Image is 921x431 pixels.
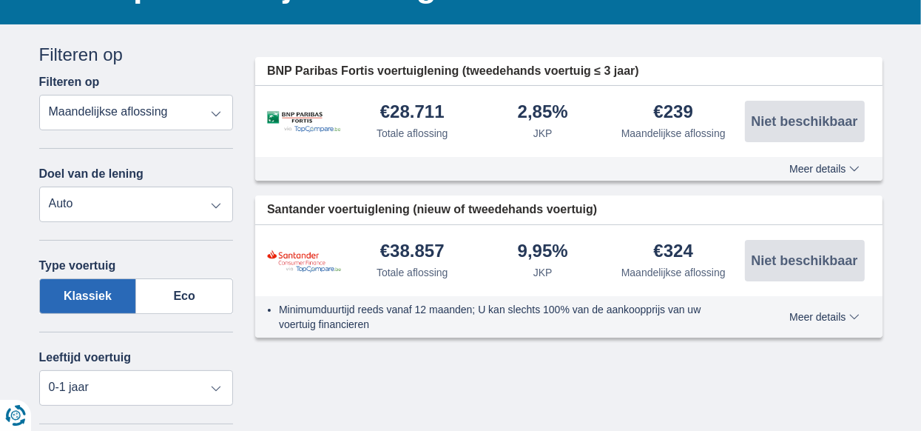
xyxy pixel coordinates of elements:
div: Maandelijkse aflossing [621,126,726,141]
label: Type voertuig [39,259,116,273]
img: product.pl.alt Santander [267,250,341,273]
span: Santander voertuiglening (nieuw of tweedehands voertuig) [267,201,597,218]
div: JKP [533,126,553,141]
div: €28.711 [380,103,445,123]
div: Totale aflossing [377,126,448,141]
button: Meer details [778,311,870,323]
img: product.pl.alt BNP Paribas Fortis [267,111,341,133]
li: Minimumduurtijd reeds vanaf 12 maanden; U kan slechts 100% van de aankoopprijs van uw voertuig fi... [279,302,735,332]
label: Doel van de lening [39,167,144,181]
div: Filteren op [39,42,234,67]
div: Totale aflossing [377,265,448,280]
span: Meer details [789,312,859,322]
div: 9,95% [518,242,568,262]
div: JKP [533,265,553,280]
span: Niet beschikbaar [751,115,857,128]
div: €38.857 [380,242,445,262]
label: Eco [136,278,233,314]
div: €239 [654,103,693,123]
span: Meer details [789,164,859,174]
label: Leeftijd voertuig [39,351,131,364]
div: Maandelijkse aflossing [621,265,726,280]
button: Meer details [778,163,870,175]
span: BNP Paribas Fortis voertuiglening (tweedehands voertuig ≤ 3 jaar) [267,63,639,80]
div: €324 [654,242,693,262]
label: Filteren op [39,76,100,89]
button: Niet beschikbaar [745,240,865,281]
span: Niet beschikbaar [751,254,857,267]
button: Niet beschikbaar [745,101,865,142]
label: Klassiek [39,278,137,314]
div: 2,85% [518,103,568,123]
